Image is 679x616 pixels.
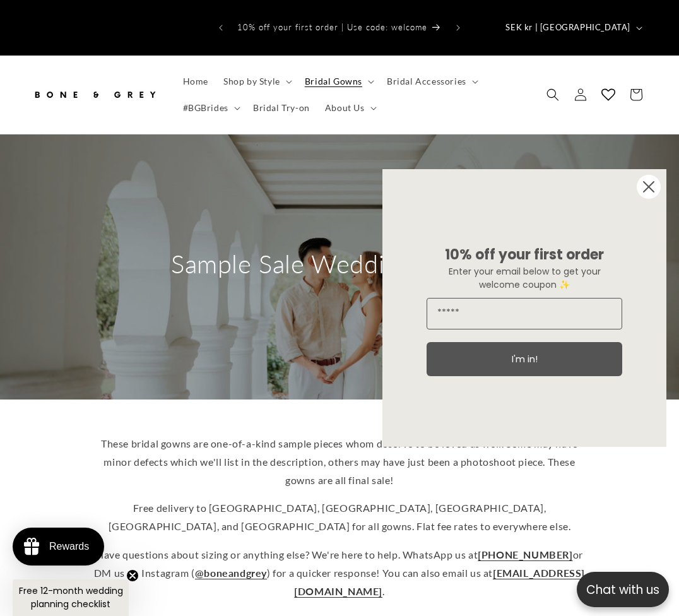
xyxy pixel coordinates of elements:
h2: Sample Sale Wedding Dresses [171,247,507,280]
summary: Shop by Style [216,68,297,95]
span: 10% off your first order [445,245,604,264]
span: Home [183,76,208,87]
div: Rewards [49,541,89,552]
button: Close teaser [126,569,139,582]
span: #BGBrides [183,102,228,114]
summary: Search [539,81,567,109]
summary: About Us [317,95,382,121]
a: Home [175,68,216,95]
div: FLYOUT Form [370,157,679,459]
button: Previous announcement [207,16,235,40]
input: Email [427,298,622,329]
summary: #BGBrides [175,95,245,121]
span: Bridal Gowns [305,76,362,87]
a: [EMAIL_ADDRESS][DOMAIN_NAME] [294,567,585,597]
summary: Bridal Gowns [297,68,379,95]
button: Next announcement [444,16,472,40]
p: Free delivery to [GEOGRAPHIC_DATA], [GEOGRAPHIC_DATA], [GEOGRAPHIC_DATA], [GEOGRAPHIC_DATA], and ... [93,499,586,536]
p: These bridal gowns are one-of-a-kind sample pieces whom deserve to be loved as well. Some may hav... [93,435,586,489]
span: About Us [325,102,365,114]
img: Bone and Grey Bridal [32,81,158,109]
span: SEK kr | [GEOGRAPHIC_DATA] [505,21,630,34]
a: Bone and Grey Bridal [27,76,163,113]
span: Bridal Try-on [253,102,310,114]
span: Free 12-month wedding planning checklist [19,584,123,610]
span: Enter your email below to get your welcome coupon ✨ [449,265,601,291]
p: Have questions about sizing or anything else? We're here to help. WhatsApp us at or DM us on Inst... [93,546,586,600]
button: Close dialog [636,174,661,199]
summary: Bridal Accessories [379,68,483,95]
button: I'm in! [427,342,622,376]
div: Free 12-month wedding planning checklistClose teaser [13,579,129,616]
span: Bridal Accessories [387,76,466,87]
a: @boneandgrey [195,567,267,579]
button: SEK kr | [GEOGRAPHIC_DATA] [498,16,647,40]
button: Open chatbox [577,572,669,607]
span: Shop by Style [223,76,280,87]
span: 10% off your first order | Use code: welcome [237,22,427,32]
p: Chat with us [577,581,669,599]
a: Bridal Try-on [245,95,317,121]
a: [PHONE_NUMBER] [478,548,572,560]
